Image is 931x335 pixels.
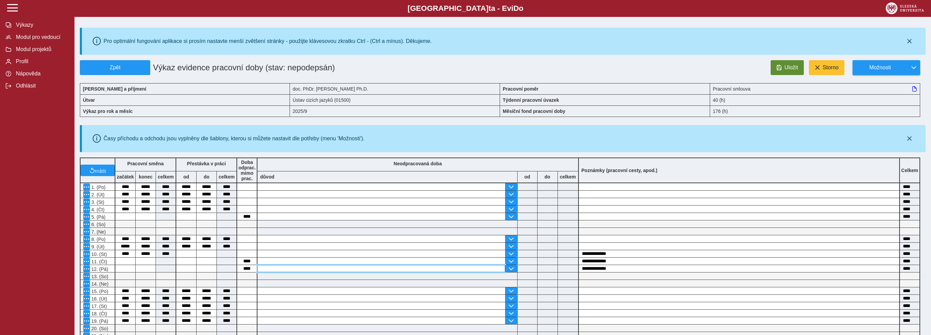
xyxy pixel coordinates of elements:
b: do [538,174,558,180]
h1: Výkaz evidence pracovní doby (stav: nepodepsán) [150,60,432,75]
span: 2. (Út) [90,192,105,197]
span: Uložit [785,65,798,71]
button: Menu [83,295,90,302]
span: Nápověda [14,71,69,77]
span: 5. (Pá) [90,214,106,220]
b: Měsíční fond pracovní doby [503,109,565,114]
button: Menu [83,310,90,317]
b: Pracovní poměr [503,86,539,92]
div: doc. PhDr. [PERSON_NAME] Ph.D. [290,83,500,94]
button: Menu [83,273,90,280]
span: Profil [14,58,69,65]
button: Menu [83,198,90,205]
button: Menu [83,236,90,242]
button: Menu [83,317,90,324]
span: 10. (St) [90,252,107,257]
div: 2025/9 [290,105,500,117]
span: 16. (Út) [90,296,107,302]
button: Zpět [80,60,150,75]
b: Celkem [901,168,918,173]
button: Menu [83,228,90,235]
div: 176 (h) [710,105,920,117]
span: Storno [823,65,839,71]
b: Útvar [83,97,95,103]
button: Menu [83,280,90,287]
span: t [489,4,491,13]
span: Odhlásit [14,83,69,89]
b: Týdenní pracovní úvazek [503,97,559,103]
div: Časy příchodu a odchodu jsou vyplněny dle šablony, kterou si můžete nastavit dle potřeby (menu 'M... [104,136,365,142]
span: 14. (Ne) [90,281,109,287]
button: Menu [83,184,90,190]
span: 13. (So) [90,274,108,279]
button: Menu [83,206,90,213]
img: logo_web_su.png [886,2,924,14]
b: Pracovní směna [127,161,163,166]
div: Pracovní smlouva [710,83,920,94]
button: Menu [83,213,90,220]
button: Menu [83,221,90,228]
span: 6. (So) [90,222,106,227]
span: 15. (Po) [90,289,108,294]
span: Možnosti [858,65,902,71]
b: Doba odprac. mimo prac. [239,160,256,181]
button: Storno [809,60,844,75]
b: do [197,174,217,180]
b: [GEOGRAPHIC_DATA] a - Evi [20,4,911,13]
button: Menu [83,250,90,257]
span: 4. (Čt) [90,207,105,212]
span: o [519,4,524,13]
span: 19. (Pá) [90,318,108,324]
b: celkem [217,174,236,180]
span: 17. (St) [90,304,107,309]
button: Uložit [771,60,804,75]
span: Modul projektů [14,46,69,52]
b: celkem [156,174,176,180]
span: 12. (Pá) [90,266,108,272]
button: Menu [83,325,90,332]
button: Menu [83,258,90,265]
span: Modul pro vedoucí [14,34,69,40]
span: D [513,4,519,13]
b: od [518,174,537,180]
button: Menu [83,303,90,309]
span: 8. (Po) [90,237,106,242]
button: Možnosti [853,60,907,75]
button: Menu [83,288,90,294]
span: 7. (Ne) [90,229,106,235]
b: [PERSON_NAME] a příjmení [83,86,146,92]
span: 20. (So) [90,326,108,331]
b: Přestávka v práci [187,161,226,166]
span: Výkazy [14,22,69,28]
span: 18. (Čt) [90,311,107,316]
span: 1. (Po) [90,185,106,190]
b: Výkaz pro rok a měsíc [83,109,133,114]
button: Menu [83,191,90,198]
b: konec [136,174,156,180]
span: 9. (Út) [90,244,105,249]
b: celkem [558,174,578,180]
button: vrátit [81,165,115,176]
button: Menu [83,265,90,272]
div: Pro optimální fungování aplikace si prosím nastavte menší zvětšení stránky - použijte klávesovou ... [104,38,432,44]
b: Neodpracovaná doba [394,161,442,166]
span: Zpět [83,65,147,71]
b: od [176,174,196,180]
div: Ústav cizích jazyků (01500) [290,94,500,105]
span: vrátit [95,168,106,173]
span: 11. (Čt) [90,259,107,264]
b: Poznámky (pracovní cesty, apod.) [579,168,660,173]
div: 40 (h) [710,94,920,105]
b: důvod [260,174,274,180]
button: Menu [83,243,90,250]
b: začátek [115,174,135,180]
span: 3. (St) [90,199,104,205]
